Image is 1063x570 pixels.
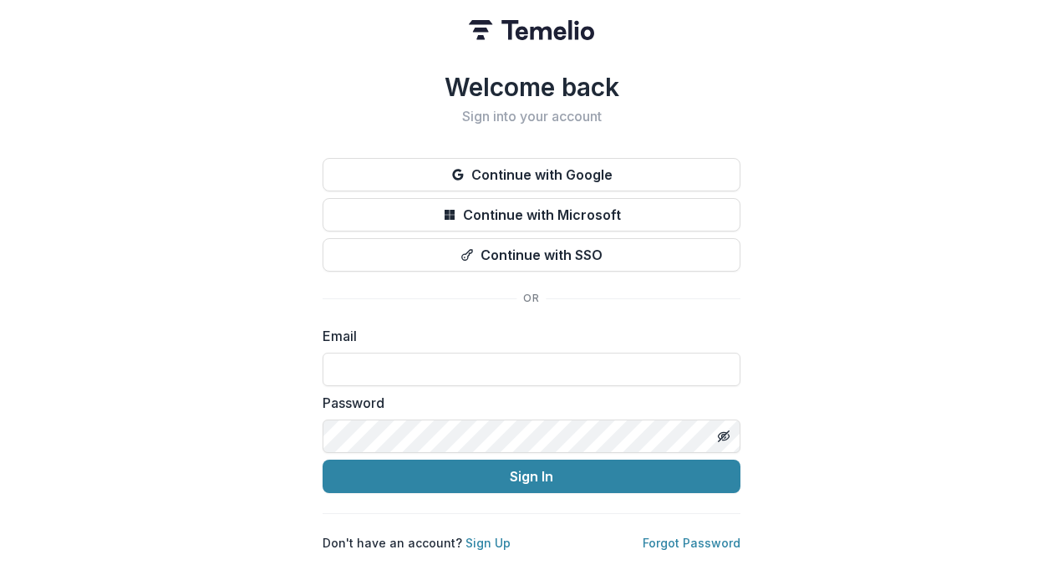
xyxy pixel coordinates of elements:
[323,109,740,125] h2: Sign into your account
[469,20,594,40] img: Temelio
[323,534,511,552] p: Don't have an account?
[323,326,730,346] label: Email
[323,158,740,191] button: Continue with Google
[643,536,740,550] a: Forgot Password
[323,238,740,272] button: Continue with SSO
[710,423,737,450] button: Toggle password visibility
[323,198,740,232] button: Continue with Microsoft
[323,72,740,102] h1: Welcome back
[465,536,511,550] a: Sign Up
[323,393,730,413] label: Password
[323,460,740,493] button: Sign In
